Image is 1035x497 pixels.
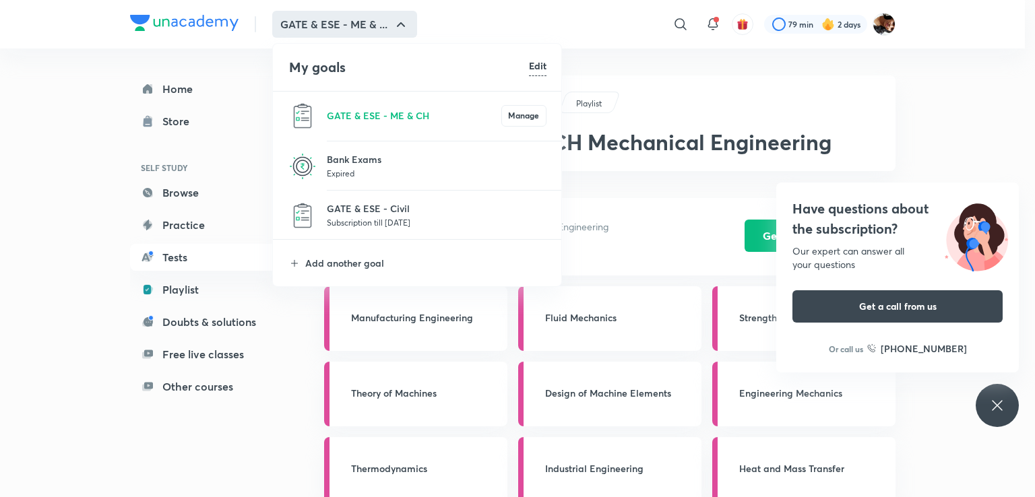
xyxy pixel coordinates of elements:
h6: Edit [529,59,546,73]
img: GATE & ESE - ME & CH [289,102,316,129]
p: Add another goal [305,256,546,270]
p: GATE & ESE - ME & CH [327,108,501,123]
h4: My goals [289,57,529,77]
p: Bank Exams [327,152,546,166]
p: Subscription till [DATE] [327,216,546,229]
p: Expired [327,166,546,180]
p: GATE & ESE - Civil [327,201,546,216]
button: Manage [501,105,546,127]
img: GATE & ESE - Civil [289,202,316,229]
img: Bank Exams [289,153,316,180]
